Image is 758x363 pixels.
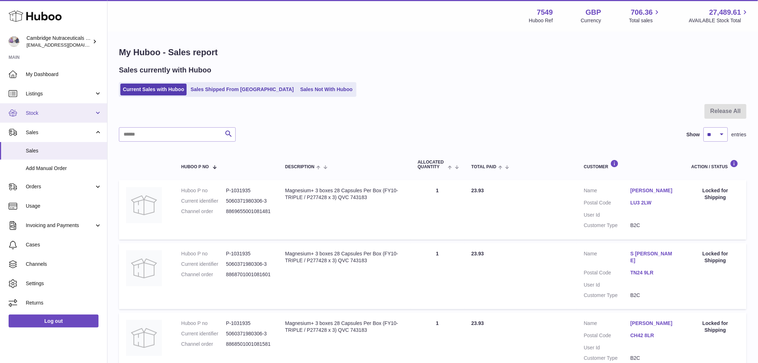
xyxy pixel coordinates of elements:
img: qvc@camnutra.com [9,36,19,47]
label: Show [687,131,700,138]
div: Cambridge Nutraceuticals Ltd [27,35,91,48]
div: Locked for Shipping [691,250,739,264]
div: Currency [581,17,601,24]
div: Locked for Shipping [691,320,739,334]
h2: Sales currently with Huboo [119,65,211,75]
dd: P-1031935 [226,250,271,257]
span: Orders [26,183,94,190]
div: Magnesium+ 3 boxes 28 Capsules Per Box (FY10-TRIPLE / P277428 x 3) QVC 743183 [285,187,403,201]
strong: 7549 [537,8,553,17]
span: AVAILABLE Stock Total [689,17,749,24]
dt: Name [584,250,630,266]
span: Huboo P no [181,165,209,169]
a: S [PERSON_NAME] [630,250,677,264]
span: Sales [26,147,102,154]
span: Sales [26,129,94,136]
a: [PERSON_NAME] [630,187,677,194]
a: 706.36 Total sales [629,8,661,24]
dt: Huboo P no [181,320,226,327]
dt: Huboo P no [181,250,226,257]
dd: 5060371980306-3 [226,261,271,268]
span: Description [285,165,315,169]
a: 27,489.61 AVAILABLE Stock Total [689,8,749,24]
div: Action / Status [691,160,739,169]
span: Cases [26,241,102,248]
div: Locked for Shipping [691,187,739,201]
div: Customer [584,160,677,169]
dt: Postal Code [584,332,630,341]
span: Listings [26,90,94,97]
span: Stock [26,110,94,117]
dt: Huboo P no [181,187,226,194]
dt: Postal Code [584,269,630,278]
span: 23.93 [471,251,484,256]
span: Channels [26,261,102,268]
span: Add Manual Order [26,165,102,172]
a: LU3 2LW [630,199,677,206]
dd: 8868501001081581 [226,341,271,348]
div: Magnesium+ 3 boxes 28 Capsules Per Box (FY10-TRIPLE / P277428 x 3) QVC 743183 [285,320,403,334]
dt: Customer Type [584,355,630,362]
dd: B2C [630,292,677,299]
h1: My Huboo - Sales report [119,47,747,58]
span: 27,489.61 [709,8,741,17]
td: 1 [411,180,464,240]
a: Current Sales with Huboo [120,84,187,95]
strong: GBP [586,8,601,17]
a: Sales Not With Huboo [298,84,355,95]
dd: P-1031935 [226,187,271,194]
dt: Current identifier [181,261,226,268]
dt: Current identifier [181,198,226,204]
dd: 8868701001081601 [226,271,271,278]
td: 1 [411,243,464,309]
a: CH42 8LR [630,332,677,339]
dt: User Id [584,212,630,218]
dt: User Id [584,282,630,288]
a: Log out [9,315,99,327]
dd: 8869655001081481 [226,208,271,215]
span: entries [731,131,747,138]
span: Returns [26,300,102,306]
dt: Customer Type [584,292,630,299]
span: Settings [26,280,102,287]
img: no-photo.jpg [126,320,162,356]
div: Huboo Ref [529,17,553,24]
span: ALLOCATED Quantity [418,160,446,169]
dd: P-1031935 [226,320,271,327]
dt: Name [584,320,630,329]
dt: Current identifier [181,330,226,337]
dd: 5060371980306-3 [226,198,271,204]
dt: Channel order [181,271,226,278]
span: 23.93 [471,188,484,193]
dt: Customer Type [584,222,630,229]
div: Magnesium+ 3 boxes 28 Capsules Per Box (FY10-TRIPLE / P277428 x 3) QVC 743183 [285,250,403,264]
dt: Channel order [181,208,226,215]
dd: 5060371980306-3 [226,330,271,337]
span: 23.93 [471,320,484,326]
dd: B2C [630,222,677,229]
span: Usage [26,203,102,209]
dt: User Id [584,344,630,351]
span: Invoicing and Payments [26,222,94,229]
dd: B2C [630,355,677,362]
dt: Channel order [181,341,226,348]
span: 706.36 [631,8,653,17]
a: Sales Shipped From [GEOGRAPHIC_DATA] [188,84,296,95]
dt: Name [584,187,630,196]
dt: Postal Code [584,199,630,208]
span: Total paid [471,165,496,169]
span: Total sales [629,17,661,24]
a: TN24 9LR [630,269,677,276]
img: no-photo.jpg [126,250,162,286]
a: [PERSON_NAME] [630,320,677,327]
span: My Dashboard [26,71,102,78]
span: [EMAIL_ADDRESS][DOMAIN_NAME] [27,42,105,48]
img: no-photo.jpg [126,187,162,223]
